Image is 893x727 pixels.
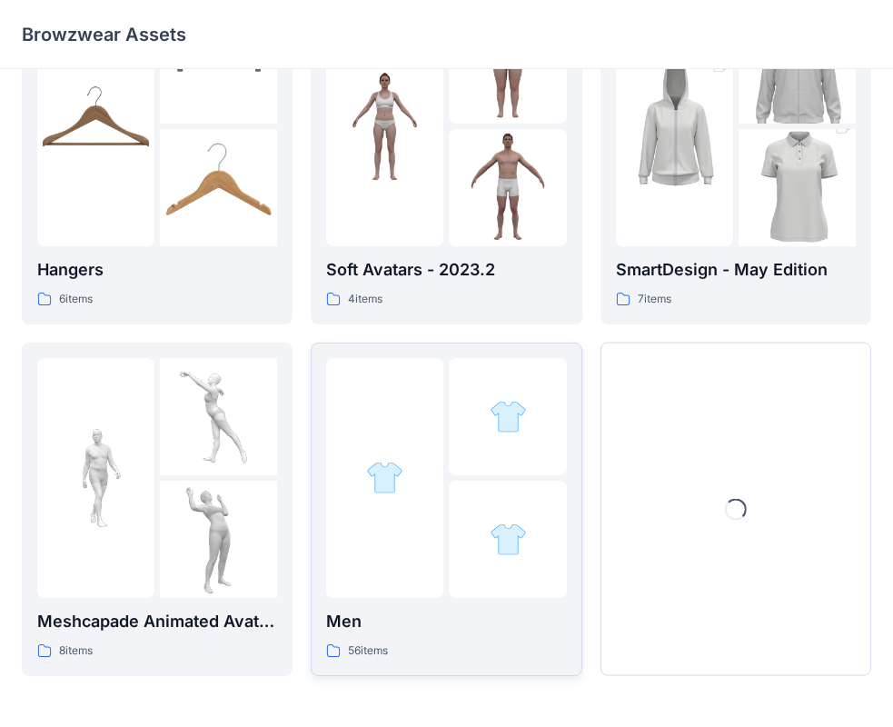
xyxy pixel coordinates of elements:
[160,358,277,475] img: folder 2
[348,290,382,309] p: 4 items
[59,290,93,309] p: 6 items
[37,419,154,536] img: folder 1
[616,257,856,283] p: SmartDesign - May Edition
[449,129,566,246] img: folder 3
[348,642,388,661] p: 56 items
[490,398,527,435] img: folder 2
[311,343,581,676] a: folder 1folder 2folder 3Men56items
[160,481,277,598] img: folder 3
[37,257,277,283] p: Hangers
[326,257,566,283] p: Soft Avatars - 2023.2
[366,459,403,496] img: folder 1
[326,67,443,184] img: folder 1
[59,642,93,661] p: 8 items
[160,129,277,246] img: folder 3
[37,609,277,634] p: Meshcapade Animated Avatars
[326,609,566,634] p: Men
[22,22,186,47] p: Browzwear Assets
[490,521,527,558] img: folder 3
[22,343,293,676] a: folder 1folder 2folder 3Meshcapade Animated Avatars8items
[37,67,154,184] img: folder 1
[616,38,733,214] img: folder 1
[739,100,856,276] img: folder 3
[638,290,671,309] p: 7 items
